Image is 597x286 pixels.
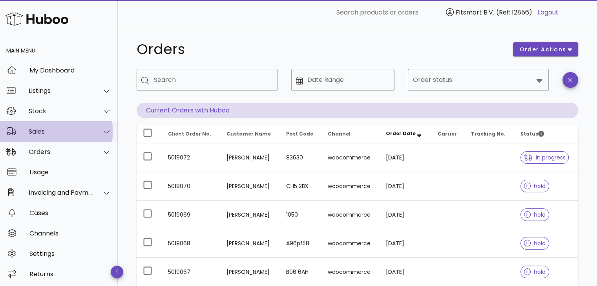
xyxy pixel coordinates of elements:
th: Client Order No. [162,125,220,143]
td: A96pf58 [280,229,321,258]
h1: Orders [137,42,504,56]
th: Order Date: Sorted descending. Activate to remove sorting. [380,125,431,143]
span: (Ref: 12856) [496,8,532,17]
th: Status [514,125,579,143]
div: Sales [29,128,93,135]
td: [DATE] [380,229,431,258]
div: My Dashboard [29,67,111,74]
td: woocommerce [321,172,380,201]
span: Post Code [286,130,313,137]
span: Fitsmart B.V. [456,8,494,17]
p: Current Orders with Huboo [137,103,578,118]
td: 5019070 [162,172,220,201]
span: order actions [519,45,566,54]
th: Tracking No. [465,125,514,143]
div: Channels [29,230,111,237]
td: woocommerce [321,143,380,172]
td: 5019072 [162,143,220,172]
td: [DATE] [380,143,431,172]
img: Huboo Logo [5,11,68,27]
span: in progress [524,155,566,160]
span: Client Order No. [168,130,211,137]
span: Channel [328,130,351,137]
td: [PERSON_NAME] [220,172,280,201]
a: Logout [538,8,559,17]
td: 5019068 [162,229,220,258]
th: Post Code [280,125,321,143]
span: Customer Name [226,130,271,137]
td: 5019069 [162,201,220,229]
span: Tracking No. [471,130,506,137]
td: woocommerce [321,201,380,229]
th: Carrier [431,125,465,143]
div: Usage [29,168,111,176]
td: [PERSON_NAME] [220,143,280,172]
td: [DATE] [380,201,431,229]
div: Listings [29,87,93,94]
td: 1050 [280,201,321,229]
div: Cases [29,209,111,217]
th: Channel [321,125,380,143]
td: [PERSON_NAME] [220,201,280,229]
div: Order status [408,69,549,91]
div: Invoicing and Payments [29,189,93,196]
span: hold [524,212,546,217]
span: Order Date [386,130,416,137]
span: hold [524,241,546,246]
div: Stock [29,107,93,115]
td: woocommerce [321,229,380,258]
th: Customer Name [220,125,280,143]
span: hold [524,269,546,275]
div: Settings [29,250,111,257]
td: [PERSON_NAME] [220,229,280,258]
td: 83630 [280,143,321,172]
span: Status [520,130,544,137]
span: Carrier [438,130,457,137]
button: order actions [513,42,578,56]
div: Returns [29,270,111,278]
span: hold [524,183,546,189]
div: Orders [29,148,93,156]
td: CH5 2BX [280,172,321,201]
td: [DATE] [380,172,431,201]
